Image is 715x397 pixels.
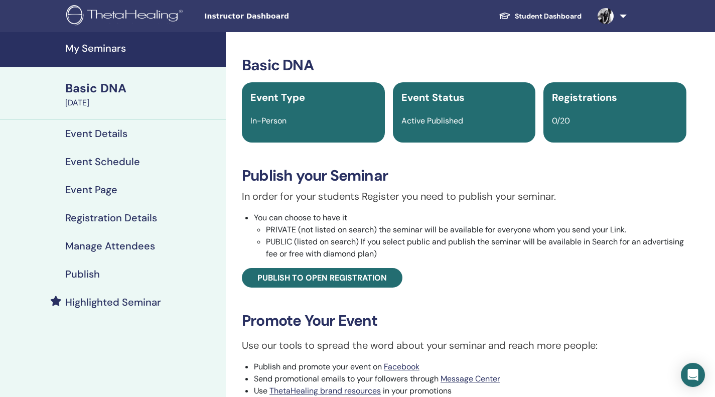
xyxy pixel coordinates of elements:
[681,363,705,387] div: Open Intercom Messenger
[598,8,614,24] img: default.jpg
[65,42,220,54] h4: My Seminars
[491,7,590,26] a: Student Dashboard
[266,236,686,260] li: PUBLIC (listed on search) If you select public and publish the seminar will be available in Searc...
[269,385,381,396] a: ThetaHealing brand resources
[242,268,402,288] a: Publish to open registration
[65,156,140,168] h4: Event Schedule
[65,97,220,109] div: [DATE]
[204,11,355,22] span: Instructor Dashboard
[499,12,511,20] img: graduation-cap-white.svg
[242,312,686,330] h3: Promote Your Event
[250,91,305,104] span: Event Type
[242,338,686,353] p: Use our tools to spread the word about your seminar and reach more people:
[66,5,186,28] img: logo.png
[254,373,686,385] li: Send promotional emails to your followers through
[65,240,155,252] h4: Manage Attendees
[242,167,686,185] h3: Publish your Seminar
[65,268,100,280] h4: Publish
[552,115,570,126] span: 0/20
[65,127,127,140] h4: Event Details
[242,189,686,204] p: In order for your students Register you need to publish your seminar.
[257,273,387,283] span: Publish to open registration
[254,385,686,397] li: Use in your promotions
[65,212,157,224] h4: Registration Details
[401,91,465,104] span: Event Status
[65,80,220,97] div: Basic DNA
[250,115,287,126] span: In-Person
[254,361,686,373] li: Publish and promote your event on
[552,91,617,104] span: Registrations
[65,184,117,196] h4: Event Page
[384,361,419,372] a: Facebook
[242,56,686,74] h3: Basic DNA
[401,115,463,126] span: Active Published
[266,224,686,236] li: PRIVATE (not listed on search) the seminar will be available for everyone whom you send your Link.
[65,296,161,308] h4: Highlighted Seminar
[254,212,686,260] li: You can choose to have it
[441,373,500,384] a: Message Center
[59,80,226,109] a: Basic DNA[DATE]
